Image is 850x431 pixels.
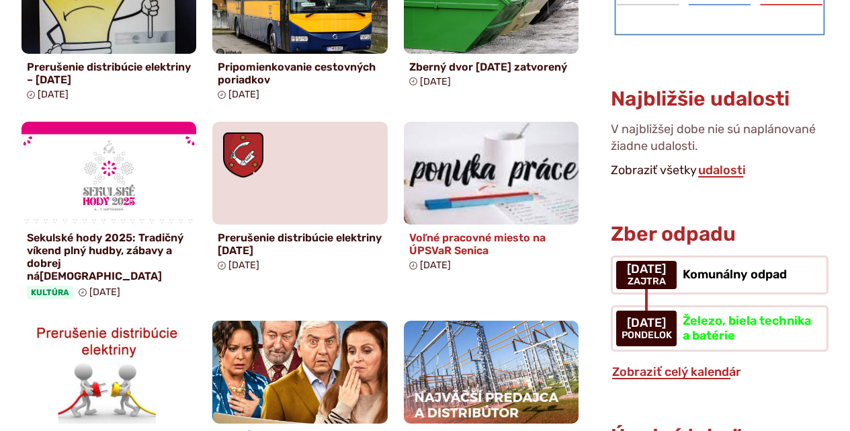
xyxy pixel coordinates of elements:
[420,76,451,87] span: [DATE]
[611,223,828,245] h3: Zber odpadu
[622,330,672,341] span: pondelok
[611,161,828,181] p: Zobraziť všetky
[38,89,69,100] span: [DATE]
[611,256,828,295] a: Komunálny odpad [DATE] Zajtra
[627,276,666,287] span: Zajtra
[404,122,579,276] a: Voľné pracovné miesto na ÚPSVaR Senica [DATE]
[611,88,790,110] h3: Najbližšie udalosti
[697,163,747,178] a: Zobraziť všetky udalosti
[622,317,672,330] span: [DATE]
[218,231,382,257] h4: Prerušenie distribúcie elektriny [DATE]
[89,286,120,298] span: [DATE]
[409,61,573,73] h4: Zberný dvor [DATE] zatvorený
[27,231,191,283] h4: Sekulské hody 2025: Tradičný víkend plný hudby, zábavy a dobrej ná[DEMOGRAPHIC_DATA]
[611,364,742,379] a: Zobraziť celý kalendár
[683,313,811,343] span: Železo, biela technika a batérie
[27,286,73,299] span: Kultúra
[683,267,787,282] span: Komunálny odpad
[611,121,828,160] p: V najbližšej dobe nie sú naplánované žiadne udalosti.
[228,89,259,100] span: [DATE]
[611,305,828,352] a: Železo, biela technika a batérie [DATE] pondelok
[228,260,259,271] span: [DATE]
[218,61,382,86] h4: Pripomienkovanie cestovných poriadkov
[420,260,451,271] span: [DATE]
[22,122,196,305] a: Sekulské hody 2025: Tradičný víkend plný hudby, zábavy a dobrej ná[DEMOGRAPHIC_DATA] Kultúra [DATE]
[27,61,191,86] h4: Prerušenie distribúcie elektriny – [DATE]
[409,231,573,257] h4: Voľné pracovné miesto na ÚPSVaR Senica
[212,122,387,276] a: Prerušenie distribúcie elektriny [DATE] [DATE]
[627,263,666,276] span: [DATE]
